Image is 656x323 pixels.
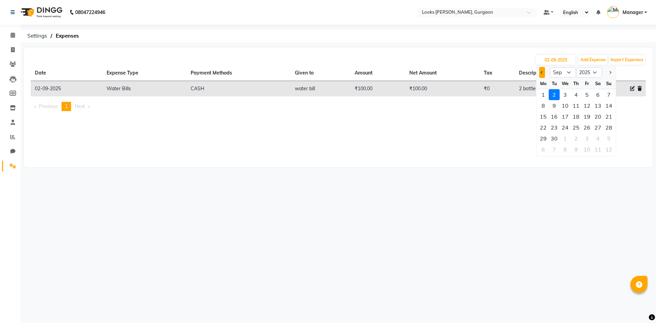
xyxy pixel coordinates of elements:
[592,89,603,100] div: 6
[582,122,592,133] div: Friday, September 26, 2025
[560,133,571,144] div: Wednesday, October 1, 2025
[549,100,560,111] div: 9
[549,111,560,122] div: Tuesday, September 16, 2025
[582,100,592,111] div: Friday, September 12, 2025
[592,122,603,133] div: Saturday, September 27, 2025
[539,67,545,78] button: Previous month
[592,100,603,111] div: 13
[582,133,592,144] div: Friday, October 3, 2025
[549,144,560,155] div: Tuesday, October 7, 2025
[538,89,549,100] div: 1
[538,144,549,155] div: 6
[538,144,549,155] div: Monday, October 6, 2025
[549,78,560,89] div: Tu
[571,122,582,133] div: 25
[405,65,480,81] th: Net Amount
[603,111,614,122] div: 21
[39,103,58,109] span: Previous
[405,81,480,97] td: ₹100.00
[187,81,291,97] td: CASH
[560,78,571,89] div: We
[560,111,571,122] div: Wednesday, September 17, 2025
[549,122,560,133] div: 23
[560,122,571,133] div: Wednesday, September 24, 2025
[560,122,571,133] div: 24
[582,144,592,155] div: Friday, October 10, 2025
[603,144,614,155] div: 12
[351,65,405,81] th: Amount
[538,122,549,133] div: Monday, September 22, 2025
[607,67,613,78] button: Next month
[480,65,515,81] th: Tax
[550,67,576,78] select: Select month
[571,111,582,122] div: Thursday, September 18, 2025
[549,111,560,122] div: 16
[603,89,614,100] div: Sunday, September 7, 2025
[52,30,82,42] span: Expenses
[582,111,592,122] div: Friday, September 19, 2025
[603,100,614,111] div: Sunday, September 14, 2025
[582,133,592,144] div: 3
[480,81,515,97] td: ₹0
[592,89,603,100] div: Saturday, September 6, 2025
[102,65,187,81] th: Expense Type
[603,122,614,133] div: 28
[623,9,643,16] span: Manager
[560,89,571,100] div: Wednesday, September 3, 2025
[592,144,603,155] div: Saturday, October 11, 2025
[592,133,603,144] div: Saturday, October 4, 2025
[582,144,592,155] div: 10
[24,30,51,42] span: Settings
[571,78,582,89] div: Th
[571,100,582,111] div: 11
[538,133,549,144] div: 29
[592,133,603,144] div: 4
[571,144,582,155] div: Thursday, October 9, 2025
[582,122,592,133] div: 26
[291,65,351,81] th: Given to
[582,100,592,111] div: 12
[549,133,560,144] div: Tuesday, September 30, 2025
[549,100,560,111] div: Tuesday, September 9, 2025
[582,111,592,122] div: 19
[582,89,592,100] div: 5
[65,103,68,109] span: 1
[571,133,582,144] div: Thursday, October 2, 2025
[515,81,587,97] td: 2 bottle
[549,133,560,144] div: 30
[538,111,549,122] div: 15
[571,144,582,155] div: 9
[560,100,571,111] div: 10
[592,111,603,122] div: Saturday, September 20, 2025
[549,122,560,133] div: Tuesday, September 23, 2025
[536,55,575,65] input: PLACEHOLDER.DATE
[592,78,603,89] div: Sa
[582,89,592,100] div: Friday, September 5, 2025
[538,100,549,111] div: Monday, September 8, 2025
[31,65,102,81] th: Date
[17,3,64,22] img: logo
[560,111,571,122] div: 17
[538,100,549,111] div: 8
[582,78,592,89] div: Fr
[31,81,102,97] td: 02-09-2025
[75,3,105,22] b: 08047224946
[538,89,549,100] div: Monday, September 1, 2025
[560,144,571,155] div: 8
[515,65,587,81] th: Description
[560,100,571,111] div: Wednesday, September 10, 2025
[571,122,582,133] div: Thursday, September 25, 2025
[102,81,187,97] td: Water Bills
[571,133,582,144] div: 2
[560,89,571,100] div: 3
[607,6,619,18] img: Manager
[31,102,646,111] nav: Pagination
[538,133,549,144] div: Monday, September 29, 2025
[571,89,582,100] div: Thursday, September 4, 2025
[351,81,405,97] td: ₹100.00
[549,144,560,155] div: 7
[579,55,607,65] button: Add Expense
[538,111,549,122] div: Monday, September 15, 2025
[603,144,614,155] div: Sunday, October 12, 2025
[603,89,614,100] div: 7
